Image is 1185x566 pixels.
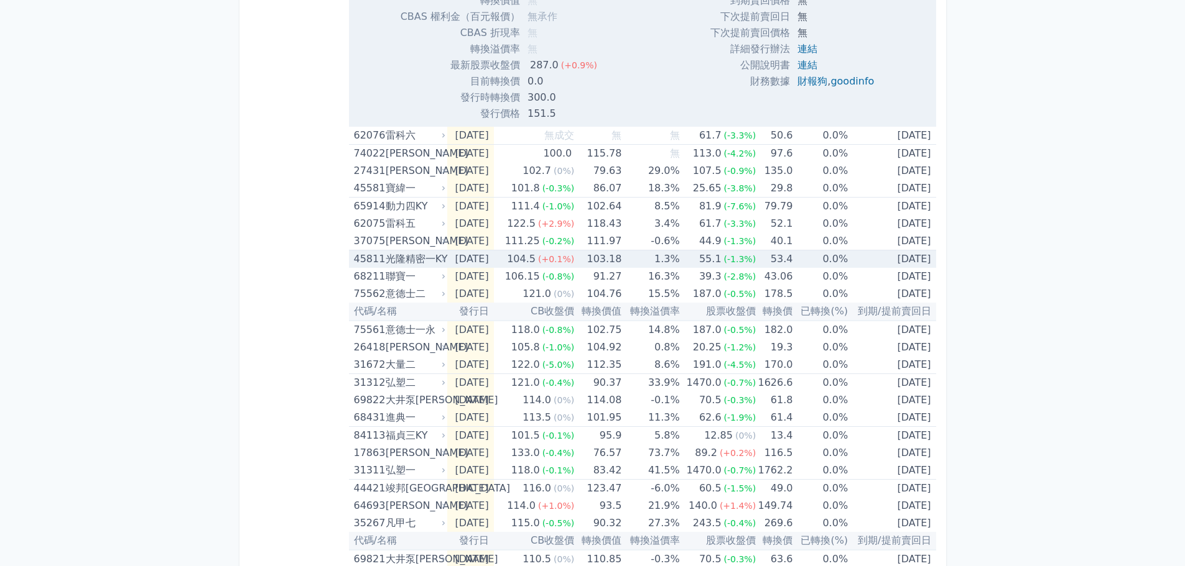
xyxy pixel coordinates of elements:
td: 19.3 [756,339,792,356]
span: (+0.9%) [561,60,597,70]
td: [DATE] [848,268,936,285]
td: 下次提前賣回日 [710,9,790,25]
td: 52.1 [756,215,792,232]
td: [DATE] [447,268,493,285]
div: 104.5 [504,250,538,268]
div: [PERSON_NAME] [386,339,443,356]
div: 101.8 [509,180,542,197]
div: 65914 [354,198,383,215]
td: 21.9% [621,497,679,514]
td: 123.47 [574,480,621,498]
div: 凡甲七 [386,514,443,532]
div: 102.7 [520,162,554,180]
span: 無承作 [527,11,557,22]
td: 詳細發行辦法 [710,41,790,57]
div: 113.5 [520,409,554,426]
td: 0.0% [792,444,848,462]
div: 89.2 [692,444,720,462]
a: 連結 [797,43,817,55]
span: (0%) [554,166,574,176]
td: 0.0% [792,127,848,145]
div: 39.3 [697,268,724,285]
th: 轉換溢價率 [621,303,679,321]
td: 目前轉換價 [401,73,520,89]
div: 106.15 [503,268,542,285]
div: 81.9 [697,198,724,215]
td: 8.6% [621,356,679,374]
span: 無 [527,27,537,39]
td: 102.75 [574,321,621,339]
td: 0.8% [621,339,679,356]
td: 118.43 [574,215,621,232]
td: 178.5 [756,285,792,303]
span: (-0.2%) [542,236,575,246]
td: 90.37 [574,374,621,392]
div: 動力四KY [386,198,443,215]
div: 31672 [354,356,383,373]
td: [DATE] [447,321,493,339]
div: 27431 [354,162,383,180]
td: [DATE] [848,444,936,462]
td: 79.63 [574,162,621,180]
td: 0.0% [792,232,848,250]
a: 連結 [797,59,817,71]
td: [DATE] [447,462,493,480]
td: [DATE] [848,232,936,250]
td: 0.0% [792,480,848,498]
td: 149.74 [756,497,792,514]
div: 意德士二 [386,285,443,303]
td: 最新股票收盤價 [401,57,520,73]
td: 發行價格 [401,106,520,122]
td: 103.18 [574,250,621,268]
td: [DATE] [447,497,493,514]
td: 112.35 [574,356,621,374]
div: 111.4 [509,198,542,215]
div: 1470.0 [684,374,724,391]
td: [DATE] [447,374,493,392]
div: 31312 [354,374,383,391]
div: 55.1 [697,250,724,268]
td: [DATE] [447,215,493,232]
div: 100.0 [541,145,574,162]
td: 86.07 [574,180,621,198]
td: 15.5% [621,285,679,303]
td: 73.7% [621,444,679,462]
span: (0%) [554,395,574,405]
td: [DATE] [447,127,493,145]
span: (0%) [554,483,574,493]
span: (-0.3%) [724,395,756,405]
div: 115.0 [509,514,542,532]
div: 121.0 [509,374,542,391]
td: 11.3% [621,409,679,427]
div: 進典一 [386,409,443,426]
div: [PERSON_NAME] [386,145,443,162]
td: [DATE] [848,409,936,427]
td: [DATE] [848,427,936,445]
td: 發行時轉換價 [401,89,520,106]
td: 269.6 [756,514,792,532]
td: 下次提前賣回價格 [710,25,790,41]
td: 76.57 [574,444,621,462]
td: 0.0% [792,339,848,356]
div: 31311 [354,462,383,479]
td: 115.78 [574,145,621,163]
div: 118.0 [509,321,542,339]
td: 40.1 [756,232,792,250]
td: 97.6 [756,145,792,163]
td: 29.8 [756,180,792,198]
span: 無 [670,129,680,141]
div: 62075 [354,215,383,232]
td: 3.4% [621,215,679,232]
td: 0.0% [792,462,848,480]
td: 116.5 [756,444,792,462]
div: 26418 [354,339,383,356]
td: 無 [790,9,884,25]
div: 45581 [354,180,383,197]
td: [DATE] [848,162,936,180]
td: 轉換溢價率 [401,41,520,57]
td: [DATE] [447,285,493,303]
td: [DATE] [447,145,493,163]
td: 公開說明書 [710,57,790,73]
td: 49.0 [756,480,792,498]
td: 0.0% [792,321,848,339]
